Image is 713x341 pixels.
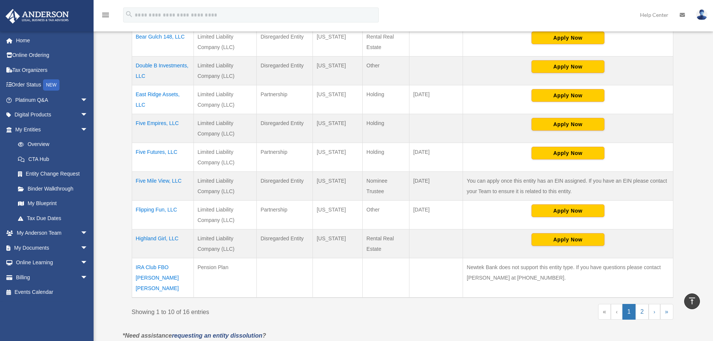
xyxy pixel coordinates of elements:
[531,118,604,131] button: Apply Now
[80,270,95,285] span: arrow_drop_down
[10,167,95,182] a: Entity Change Request
[363,57,409,85] td: Other
[194,143,256,172] td: Limited Liability Company (LLC)
[132,229,194,258] td: Highland Girl, LLC
[101,13,110,19] a: menu
[463,172,673,201] td: You can apply once this entity has an EIN assigned. If you have an EIN please contact your Team t...
[313,28,363,57] td: [US_STATE]
[172,332,262,339] a: requesting an entity dissolution
[5,63,99,77] a: Tax Organizers
[10,181,95,196] a: Binder Walkthrough
[194,114,256,143] td: Limited Liability Company (LLC)
[313,114,363,143] td: [US_STATE]
[5,285,99,300] a: Events Calendar
[194,57,256,85] td: Limited Liability Company (LLC)
[80,255,95,271] span: arrow_drop_down
[409,85,463,114] td: [DATE]
[5,122,95,137] a: My Entitiesarrow_drop_down
[10,137,92,152] a: Overview
[409,172,463,201] td: [DATE]
[531,204,604,217] button: Apply Now
[313,57,363,85] td: [US_STATE]
[598,304,611,320] a: First
[132,28,194,57] td: Bear Gulch 148, LLC
[194,28,256,57] td: Limited Liability Company (LLC)
[80,240,95,256] span: arrow_drop_down
[80,226,95,241] span: arrow_drop_down
[531,233,604,246] button: Apply Now
[257,85,313,114] td: Partnership
[132,172,194,201] td: Five Mile View, LLC
[123,332,266,339] em: *Need assistance ?
[313,143,363,172] td: [US_STATE]
[363,201,409,229] td: Other
[10,152,95,167] a: CTA Hub
[80,122,95,137] span: arrow_drop_down
[684,293,700,309] a: vertical_align_top
[313,85,363,114] td: [US_STATE]
[5,226,99,241] a: My Anderson Teamarrow_drop_down
[132,114,194,143] td: Five Empires, LLC
[194,172,256,201] td: Limited Liability Company (LLC)
[257,172,313,201] td: Disregarded Entity
[313,229,363,258] td: [US_STATE]
[132,201,194,229] td: Flipping Fun, LLC
[132,258,194,298] td: IRA Club FBO [PERSON_NAME] [PERSON_NAME]
[257,201,313,229] td: Partnership
[5,48,99,63] a: Online Ordering
[194,201,256,229] td: Limited Liability Company (LLC)
[363,85,409,114] td: Holding
[132,143,194,172] td: Five Futures, LLC
[5,255,99,270] a: Online Learningarrow_drop_down
[5,77,99,93] a: Order StatusNEW
[463,258,673,298] td: Newtek Bank does not support this entity type. If you have questions please contact [PERSON_NAME]...
[5,33,99,48] a: Home
[363,28,409,57] td: Rental Real Estate
[132,57,194,85] td: Double B Investments, LLC
[132,85,194,114] td: East Ridge Assets, LLC
[363,143,409,172] td: Holding
[531,31,604,44] button: Apply Now
[363,172,409,201] td: Nominee Trustee
[531,147,604,159] button: Apply Now
[5,92,99,107] a: Platinum Q&Aarrow_drop_down
[531,89,604,102] button: Apply Now
[257,229,313,258] td: Disregarded Entity
[43,79,60,91] div: NEW
[257,143,313,172] td: Partnership
[194,85,256,114] td: Limited Liability Company (LLC)
[611,304,622,320] a: Previous
[132,304,397,317] div: Showing 1 to 10 of 16 entries
[257,114,313,143] td: Disregarded Entity
[313,172,363,201] td: [US_STATE]
[10,211,95,226] a: Tax Due Dates
[5,107,99,122] a: Digital Productsarrow_drop_down
[696,9,707,20] img: User Pic
[80,92,95,108] span: arrow_drop_down
[636,304,649,320] a: 2
[257,28,313,57] td: Disregarded Entity
[257,57,313,85] td: Disregarded Entity
[5,240,99,255] a: My Documentsarrow_drop_down
[3,9,71,24] img: Anderson Advisors Platinum Portal
[363,114,409,143] td: Holding
[80,107,95,123] span: arrow_drop_down
[409,143,463,172] td: [DATE]
[125,10,133,18] i: search
[5,270,99,285] a: Billingarrow_drop_down
[688,296,697,305] i: vertical_align_top
[101,10,110,19] i: menu
[409,201,463,229] td: [DATE]
[363,229,409,258] td: Rental Real Estate
[531,60,604,73] button: Apply Now
[194,229,256,258] td: Limited Liability Company (LLC)
[194,258,256,298] td: Pension Plan
[313,201,363,229] td: [US_STATE]
[622,304,636,320] a: 1
[10,196,95,211] a: My Blueprint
